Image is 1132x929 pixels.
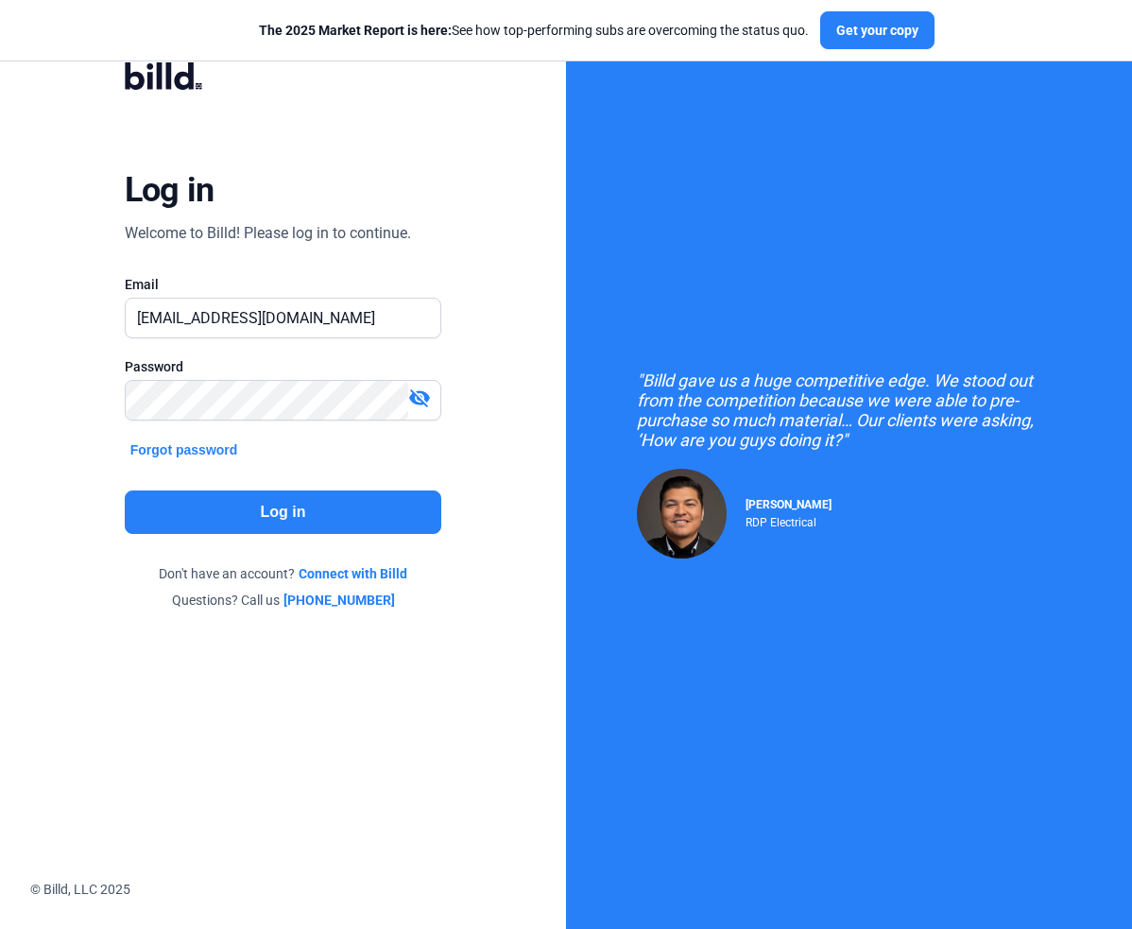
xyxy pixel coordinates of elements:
[125,564,441,583] div: Don't have an account?
[125,275,441,294] div: Email
[637,370,1062,450] div: "Billd gave us a huge competitive edge. We stood out from the competition because we were able to...
[408,387,431,409] mat-icon: visibility_off
[125,169,214,211] div: Log in
[299,564,407,583] a: Connect with Billd
[125,357,441,376] div: Password
[125,591,441,610] div: Questions? Call us
[259,23,452,38] span: The 2025 Market Report is here:
[746,498,832,511] span: [PERSON_NAME]
[746,511,832,529] div: RDP Electrical
[125,222,411,245] div: Welcome to Billd! Please log in to continue.
[259,21,809,40] div: See how top-performing subs are overcoming the status quo.
[125,439,244,460] button: Forgot password
[283,591,395,610] a: [PHONE_NUMBER]
[820,11,935,49] button: Get your copy
[125,490,441,534] button: Log in
[637,469,727,559] img: Raul Pacheco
